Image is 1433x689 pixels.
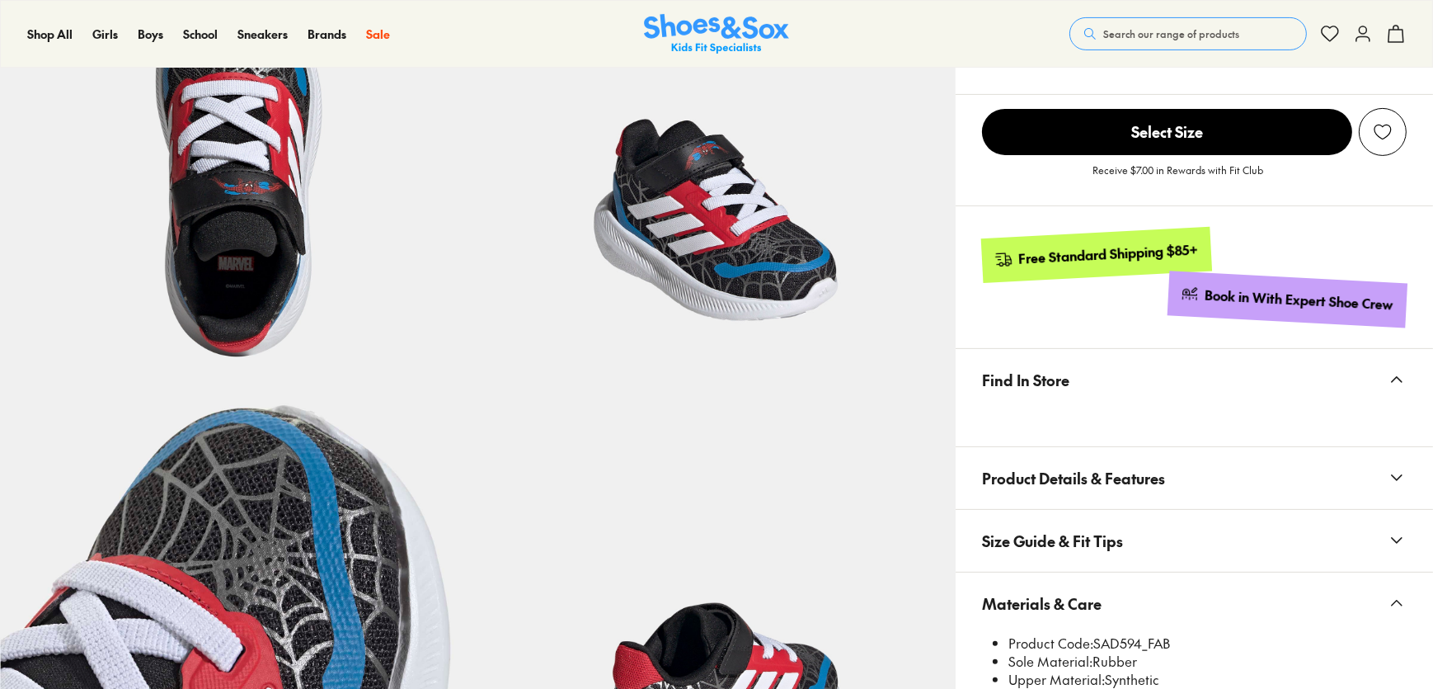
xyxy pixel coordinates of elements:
[366,26,390,43] a: Sale
[366,26,390,42] span: Sale
[982,517,1123,565] span: Size Guide & Fit Tips
[982,579,1102,628] span: Materials & Care
[644,14,789,54] a: Shoes & Sox
[980,227,1211,283] a: Free Standard Shipping $85+
[1205,286,1394,314] div: Book in With Expert Shoe Crew
[1168,271,1407,328] a: Book in With Expert Shoe Crew
[956,573,1433,635] button: Materials & Care
[982,109,1352,155] span: Select Size
[183,26,218,42] span: School
[138,26,163,42] span: Boys
[308,26,346,43] a: Brands
[956,510,1433,572] button: Size Guide & Fit Tips
[1103,26,1239,41] span: Search our range of products
[92,26,118,42] span: Girls
[138,26,163,43] a: Boys
[1008,670,1105,688] span: Upper Material:
[237,26,288,42] span: Sneakers
[1069,17,1307,50] button: Search our range of products
[982,411,1407,427] iframe: Find in Store
[1008,634,1093,652] span: Product Code:
[1008,653,1407,671] li: Rubber
[1092,163,1263,192] p: Receive $7.00 in Rewards with Fit Club
[1017,240,1198,267] div: Free Standard Shipping $85+
[1008,635,1407,653] li: SAD594_FAB
[27,26,73,43] a: Shop All
[237,26,288,43] a: Sneakers
[956,349,1433,411] button: Find In Store
[1008,652,1092,670] span: Sole Material:
[644,14,789,54] img: SNS_Logo_Responsive.svg
[1008,671,1407,689] li: Synthetic
[183,26,218,43] a: School
[982,356,1069,404] span: Find In Store
[27,26,73,42] span: Shop All
[982,454,1165,503] span: Product Details & Features
[1359,108,1407,156] button: Add to Wishlist
[92,26,118,43] a: Girls
[956,447,1433,509] button: Product Details & Features
[308,26,346,42] span: Brands
[982,108,1352,156] button: Select Size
